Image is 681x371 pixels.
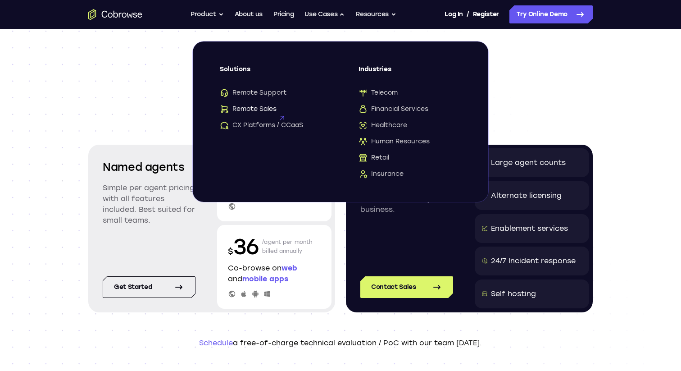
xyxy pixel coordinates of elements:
[491,289,536,299] div: Self hosting
[199,339,233,347] a: Schedule
[262,232,313,261] p: /agent per month billed annually
[356,5,396,23] button: Resources
[359,153,389,162] span: Retail
[445,5,463,23] a: Log In
[359,88,398,97] span: Telecom
[473,5,499,23] a: Register
[235,5,263,23] a: About us
[228,232,259,261] p: 36
[242,275,288,283] span: mobile apps
[228,263,321,284] p: Co-browse on and
[220,88,322,97] a: Remote SupportRemote Support
[491,190,562,201] div: Alternate licensing
[359,121,461,130] a: HealthcareHealthcare
[88,9,142,20] a: Go to the home page
[359,169,368,179] img: Insurance
[220,105,322,114] a: Remote SalesRemote Sales
[103,276,195,298] a: Get started
[103,183,195,226] p: Simple per agent pricing with all features included. Best suited for small teams.
[491,157,566,168] div: Large agent counts
[359,105,461,114] a: Financial ServicesFinancial Services
[273,5,294,23] a: Pricing
[359,105,368,114] img: Financial Services
[304,5,345,23] button: Use Cases
[103,159,195,175] h2: Named agents
[359,88,461,97] a: TelecomTelecom
[220,121,322,130] a: CX Platforms / CCaaSCX Platforms / CCaaS
[220,88,286,97] span: Remote Support
[88,62,593,119] h1: pricing models
[220,105,229,114] img: Remote Sales
[491,256,576,266] div: 24/7 Incident response
[228,247,233,256] span: $
[359,169,404,179] span: Insurance
[359,105,428,114] span: Financial Services
[220,121,229,130] img: CX Platforms / CCaaS
[359,137,368,146] img: Human Resources
[359,153,461,162] a: RetailRetail
[491,223,568,234] div: Enablement services
[281,264,297,272] span: web
[220,105,277,114] span: Remote Sales
[359,121,407,130] span: Healthcare
[359,169,461,179] a: InsuranceInsurance
[509,5,593,23] a: Try Online Demo
[191,5,224,23] button: Product
[220,65,322,81] span: Solutions
[359,137,461,146] a: Human ResourcesHuman Resources
[88,62,593,91] span: Scalable and customized
[359,153,368,162] img: Retail
[359,137,430,146] span: Human Resources
[220,88,229,97] img: Remote Support
[220,121,303,130] span: CX Platforms / CCaaS
[467,9,469,20] span: /
[359,88,368,97] img: Telecom
[360,276,453,298] a: Contact Sales
[88,338,593,348] p: a free-of-charge technical evaluation / PoC with our team [DATE].
[359,121,368,130] img: Healthcare
[359,65,461,81] span: Industries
